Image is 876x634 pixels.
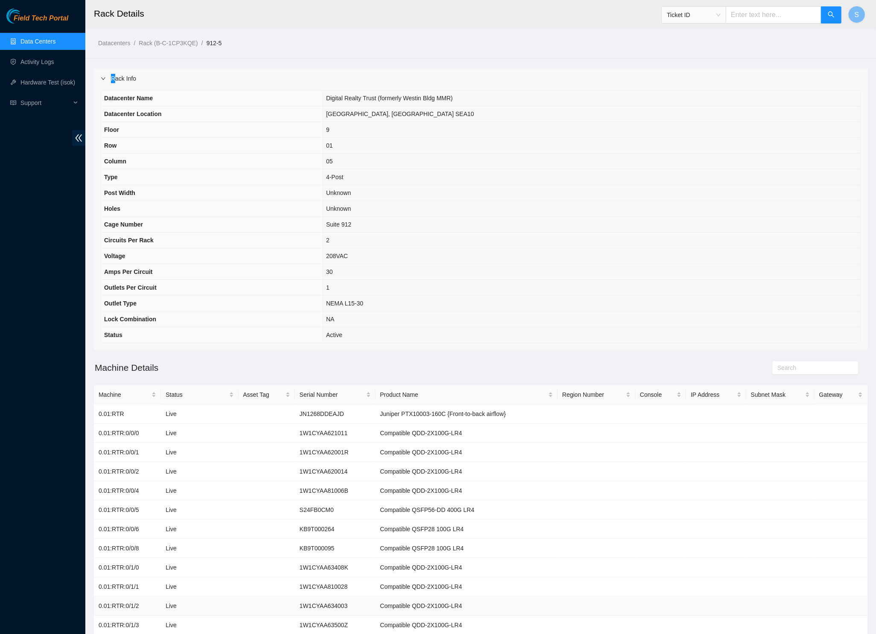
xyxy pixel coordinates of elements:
[295,500,375,520] td: S24FB0CM0
[104,142,117,149] span: Row
[98,40,130,47] a: Datacenters
[375,424,558,443] td: Compatible QDD-2X100G-LR4
[161,558,238,577] td: Live
[161,500,238,520] td: Live
[14,15,68,23] span: Field Tech Portal
[161,539,238,558] td: Live
[375,520,558,539] td: Compatible QSFP28 100G LR4
[94,404,161,424] td: 0.01:RTR
[161,481,238,500] td: Live
[326,300,363,307] span: NEMA L15-30
[94,69,867,88] div: Rack Info
[104,158,126,165] span: Column
[94,539,161,558] td: 0.01:RTR:0/0/8
[326,316,334,323] span: NA
[94,424,161,443] td: 0.01:RTR:0/0/0
[104,205,120,212] span: Holes
[821,6,841,23] button: search
[104,237,154,244] span: Circuits Per Rack
[94,462,161,481] td: 0.01:RTR:0/0/2
[295,443,375,462] td: 1W1CYAA62001R
[326,111,474,117] span: [GEOGRAPHIC_DATA], [GEOGRAPHIC_DATA] SEA10
[326,268,333,275] span: 30
[295,424,375,443] td: 1W1CYAA621011
[104,284,157,291] span: Outlets Per Circuit
[828,11,835,19] span: search
[104,111,162,117] span: Datacenter Location
[20,58,54,65] a: Activity Logs
[20,94,71,111] span: Support
[295,404,375,424] td: JN1268DDEAJD
[326,126,329,133] span: 9
[777,363,847,372] input: Search
[326,221,351,228] span: Suite 912
[101,76,106,81] span: right
[104,300,137,307] span: Outlet Type
[161,577,238,596] td: Live
[295,462,375,481] td: 1W1CYAA620014
[326,158,333,165] span: 05
[375,539,558,558] td: Compatible QSFP28 100G LR4
[94,558,161,577] td: 0.01:RTR:0/1/0
[10,100,16,106] span: read
[326,332,342,338] span: Active
[375,596,558,616] td: Compatible QDD-2X100G-LR4
[72,130,85,146] span: double-left
[20,79,75,86] a: Hardware Test (isok)
[139,40,198,47] a: Rack (B-C-1CP3KQE)
[161,424,238,443] td: Live
[848,6,865,23] button: S
[375,500,558,520] td: Compatible QSFP56-DD 400G LR4
[295,596,375,616] td: 1W1CYAA634003
[161,443,238,462] td: Live
[94,500,161,520] td: 0.01:RTR:0/0/5
[94,361,674,375] h2: Machine Details
[94,577,161,596] td: 0.01:RTR:0/1/1
[104,253,125,259] span: Voltage
[295,558,375,577] td: 1W1CYAA63408K
[104,189,135,196] span: Post Width
[161,404,238,424] td: Live
[104,316,156,323] span: Lock Combination
[104,126,119,133] span: Floor
[94,443,161,462] td: 0.01:RTR:0/0/1
[295,539,375,558] td: KB9T000095
[6,9,43,23] img: Akamai Technologies
[375,558,558,577] td: Compatible QDD-2X100G-LR4
[161,520,238,539] td: Live
[375,462,558,481] td: Compatible QDD-2X100G-LR4
[375,577,558,596] td: Compatible QDD-2X100G-LR4
[326,189,351,196] span: Unknown
[104,95,153,102] span: Datacenter Name
[94,481,161,500] td: 0.01:RTR:0/0/4
[295,481,375,500] td: 1W1CYAA81006B
[20,38,55,45] a: Data Centers
[326,142,333,149] span: 01
[326,237,329,244] span: 2
[134,40,135,47] span: /
[375,443,558,462] td: Compatible QDD-2X100G-LR4
[207,40,222,47] a: 912-5
[94,596,161,616] td: 0.01:RTR:0/1/2
[104,332,122,338] span: Status
[201,40,203,47] span: /
[326,95,453,102] span: Digital Realty Trust (formerly Westin Bldg MMR)
[161,596,238,616] td: Live
[667,9,721,21] span: Ticket ID
[326,205,351,212] span: Unknown
[326,253,348,259] span: 208VAC
[295,520,375,539] td: KB9T000264
[295,577,375,596] td: 1W1CYAA810028
[726,6,821,23] input: Enter text here...
[161,462,238,481] td: Live
[375,404,558,424] td: Juniper PTX10003-160C {Front-to-back airflow}
[6,15,68,26] a: Akamai TechnologiesField Tech Portal
[855,9,859,20] span: S
[326,284,329,291] span: 1
[375,481,558,500] td: Compatible QDD-2X100G-LR4
[326,174,343,180] span: 4-Post
[94,520,161,539] td: 0.01:RTR:0/0/6
[104,221,143,228] span: Cage Number
[104,268,153,275] span: Amps Per Circuit
[104,174,118,180] span: Type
